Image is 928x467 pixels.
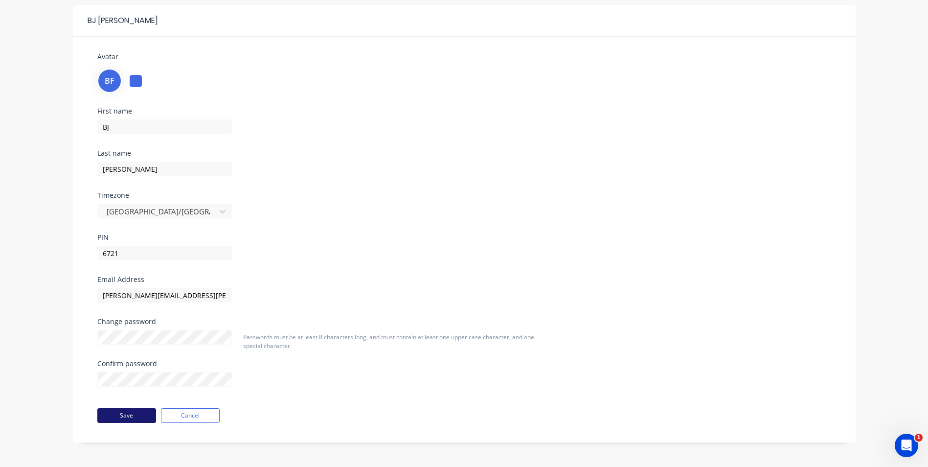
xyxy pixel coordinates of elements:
[895,434,918,457] iframe: Intercom live chat
[83,15,158,26] div: BJ [PERSON_NAME]
[97,408,156,423] button: Save
[97,52,118,61] span: Avatar
[97,150,332,157] div: Last name
[97,318,232,325] div: Change password
[105,75,114,87] span: BF
[97,192,332,199] div: Timezone
[97,234,332,241] div: PIN
[915,434,923,442] span: 1
[97,276,332,283] div: Email Address
[161,408,220,423] button: Cancel
[243,333,534,350] span: Passwords must be at least 8 characters long, and must contain at least one upper case character,...
[97,360,232,367] div: Confirm password
[97,108,332,115] div: First name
